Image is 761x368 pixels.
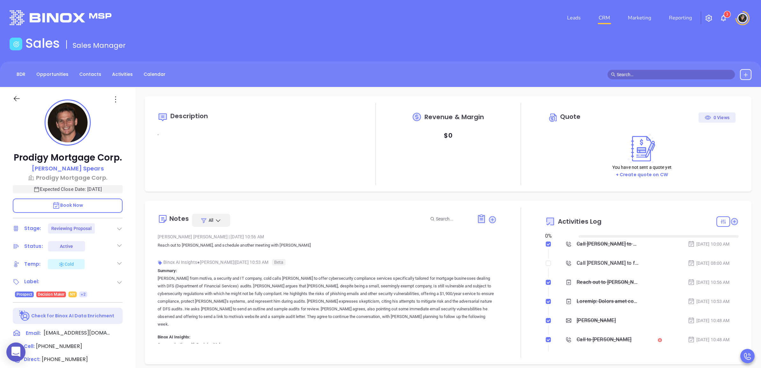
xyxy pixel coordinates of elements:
span: Activities Log [558,218,601,225]
div: 0 Views [705,112,729,123]
span: Quote [560,112,581,121]
a: Prodigy Mortgage Corp. [13,173,123,182]
p: You have not sent a quote yet [612,164,672,171]
span: +2 [81,291,85,298]
span: | [229,234,230,239]
p: [PERSON_NAME] from motiva, a security and IT company, cold calls [PERSON_NAME] to offer cybersecu... [158,275,496,328]
span: All [209,217,213,223]
div: Binox AI Insights [PERSON_NAME] | [DATE] 10:53 AM [158,257,496,267]
img: iconSetting [705,14,713,22]
p: . [158,130,351,137]
button: + Create quote on CW [614,171,670,178]
a: Reporting [666,11,694,24]
div: Call [PERSON_NAME] to follow up - [PERSON_NAME] [577,258,638,268]
div: Reach out to [PERSON_NAME], and schedule another meeting with [PERSON_NAME] [577,278,638,287]
img: user [737,13,748,23]
a: + Create quote on CW [616,171,668,178]
span: Decision Maker [38,291,64,298]
span: [PHONE_NUMBER] [36,343,82,350]
a: CRM [596,11,613,24]
p: Reach out to [PERSON_NAME], and schedule another meeting with [PERSON_NAME] [158,242,496,249]
span: 3 [726,12,728,17]
p: Prodigy Mortgage Corp. [13,152,123,163]
span: search [611,72,615,77]
h1: Sales [25,36,60,51]
div: [DATE] 10:48 AM [688,317,730,324]
p: [PERSON_NAME] Spears [32,164,104,173]
span: ● [197,260,200,265]
img: Create on CWSell [625,133,659,164]
div: Notes [169,215,189,222]
a: Leads [565,11,583,24]
a: [PERSON_NAME] Spears [32,164,104,173]
div: Reviewing Proposal [51,223,92,234]
div: Call to [PERSON_NAME] [577,335,631,344]
a: BDR [13,69,29,80]
span: Revenue & Margin [424,114,484,120]
div: 0 % [545,232,571,240]
img: svg%3e [158,260,162,265]
b: Summary: [158,268,177,273]
sup: 3 [724,11,730,18]
a: Marketing [625,11,654,24]
img: Circle dollar [548,112,558,123]
a: Contacts [75,69,105,80]
div: [DATE] 10:48 AM [688,336,730,343]
span: [EMAIL_ADDRESS][DOMAIN_NAME] [44,329,110,337]
img: iconNotification [720,14,727,22]
p: Expected Close Date: [DATE] [13,185,123,193]
img: Ai-Enrich-DaqCidB-.svg [19,310,30,321]
div: [DATE] 10:00 AM [688,241,730,248]
div: [DATE] 08:00 AM [688,260,730,267]
span: [PHONE_NUMBER] [42,356,88,363]
div: [DATE] 10:53 AM [688,298,730,305]
img: profile-user [48,103,88,142]
div: Temp: [24,259,41,269]
span: Sales Manager [73,40,126,50]
input: Search... [436,215,470,222]
span: Direct : [24,356,40,363]
span: NY [70,291,75,298]
div: [DATE] 10:56 AM [688,279,730,286]
p: Check for Binox AI Data Enrichment [31,313,114,319]
p: $ 0 [444,130,452,141]
div: [PERSON_NAME] [577,316,615,325]
a: Activities [108,69,137,80]
div: Loremip: Dolors amet consec, a elitsedd eiu TE incidid, utla etdol Magn al enima minimveniamqu no... [577,297,638,306]
span: Prospect [17,291,32,298]
span: Cell : [24,343,35,350]
b: Binox AI Insights: [158,335,190,339]
a: Calendar [140,69,169,80]
div: [PERSON_NAME] [PERSON_NAME] [DATE] 10:56 AM [158,232,496,242]
span: Description [170,112,208,120]
div: Stage: [24,224,41,233]
span: Book Now [52,202,83,208]
img: logo [10,10,111,25]
span: Beta [272,259,286,265]
div: Label: [24,277,39,286]
div: Call [PERSON_NAME] to schedule meeting - [PERSON_NAME] [577,239,638,249]
input: Search… [617,71,731,78]
a: Opportunities [32,69,72,80]
div: Status: [24,242,43,251]
div: Active [60,241,73,251]
b: Communication with Decision Maker [158,342,225,347]
span: Email: [26,329,41,337]
div: Cold [58,260,74,268]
